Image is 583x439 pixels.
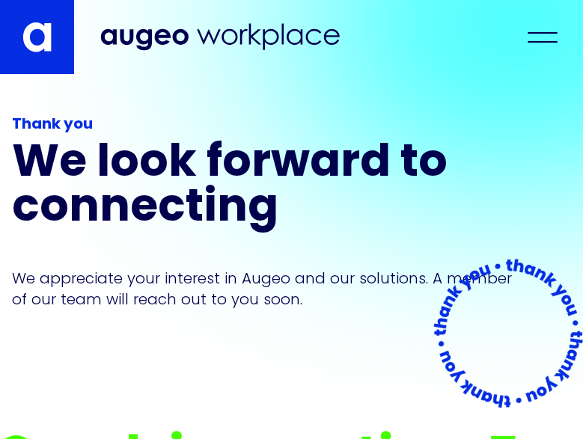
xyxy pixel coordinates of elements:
p: We appreciate your interest in Augeo and our solutions. A member of our team will reach out to yo... [12,268,527,310]
img: Augeo Workplace business unit full logo in mignight blue. [100,23,340,51]
h1: We look forward to connecting [12,142,571,232]
img: Augeo's "a" monogram decorative logo in white. [22,22,52,52]
div: Thank you [12,114,571,136]
div: menu [516,21,569,54]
